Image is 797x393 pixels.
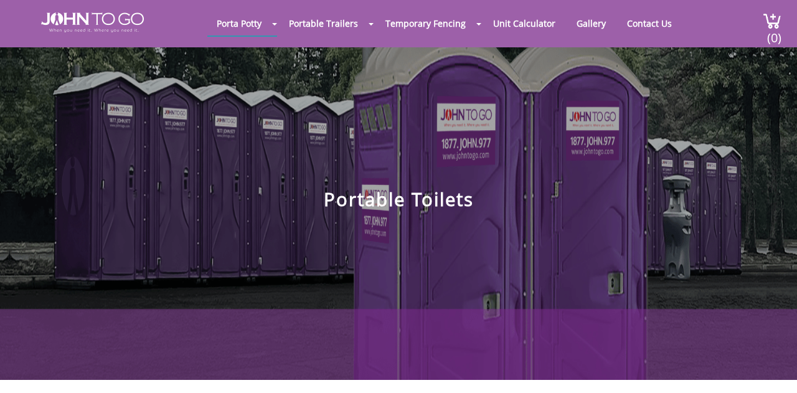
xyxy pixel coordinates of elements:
a: Unit Calculator [484,11,565,36]
img: cart a [763,12,781,29]
a: Gallery [567,11,615,36]
a: Contact Us [618,11,681,36]
img: JOHN to go [41,12,144,32]
a: Porta Potty [207,11,271,36]
a: Portable Trailers [280,11,367,36]
span: (0) [766,19,781,46]
a: Temporary Fencing [376,11,475,36]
